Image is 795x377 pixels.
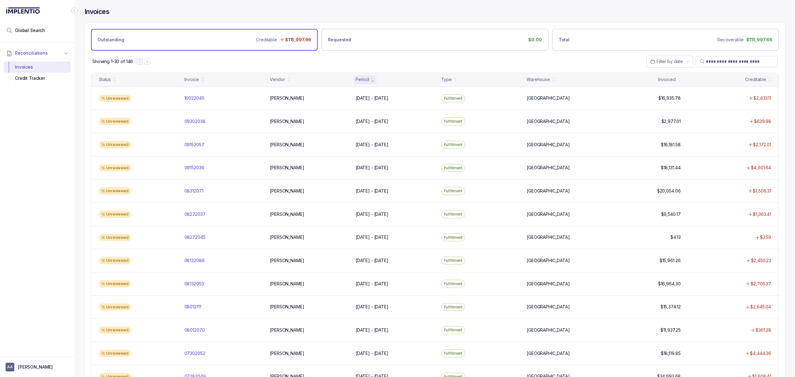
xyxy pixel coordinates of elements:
div: Unreviewed [99,303,131,311]
p: Fulfillment [444,281,463,287]
button: Next Page [144,58,150,65]
div: Unreviewed [99,326,131,334]
p: $2,172.01 [753,142,771,148]
div: Remaining page entries [92,58,133,65]
div: Unreviewed [99,350,131,357]
p: [GEOGRAPHIC_DATA] [527,350,570,357]
p: Outstanding [98,37,124,43]
div: Unreviewed [99,187,131,195]
p: $20,054.06 [657,188,681,194]
p: $4,601.64 [751,165,771,171]
p: 08012111 [184,304,201,310]
p: $2,705.37 [751,281,771,287]
div: Creditable [745,76,766,83]
p: [PERSON_NAME] [270,327,304,333]
p: [PERSON_NAME] [270,142,304,148]
p: Fulfillment [444,350,463,357]
p: $18,131.44 [661,165,681,171]
p: [PERSON_NAME] [270,211,304,217]
div: Unreviewed [99,280,131,288]
div: Invoiced [658,76,675,83]
p: [GEOGRAPHIC_DATA] [527,257,570,264]
p: [DATE] - [DATE] [356,118,388,125]
p: [PERSON_NAME] [18,364,53,370]
p: Fulfillment [444,257,463,264]
p: [GEOGRAPHIC_DATA] [527,234,570,240]
div: Collapse Icon [71,7,78,14]
p: $115,997.66 [285,37,311,43]
p: Fulfillment [444,327,463,333]
p: $4.13 [670,234,680,240]
p: Showing 1-30 of 146 [92,58,133,65]
div: Invoices [9,61,66,73]
p: [PERSON_NAME] [270,304,304,310]
p: [DATE] - [DATE] [356,234,388,240]
div: Unreviewed [99,141,131,148]
p: $9,540.17 [661,211,681,217]
p: [GEOGRAPHIC_DATA] [527,165,570,171]
p: Fulfillment [444,304,463,310]
p: Fulfillment [444,165,463,171]
div: Period [356,76,369,83]
p: $16,964.30 [658,281,681,287]
p: Requested [328,37,351,43]
p: [DATE] - [DATE] [356,350,388,357]
p: [GEOGRAPHIC_DATA] [527,304,570,310]
div: Unreviewed [99,257,131,264]
p: [PERSON_NAME] [270,165,304,171]
button: User initials[PERSON_NAME] [6,363,69,371]
p: $15,374.12 [661,304,681,310]
p: [DATE] - [DATE] [356,211,388,217]
div: Invoice [184,76,199,83]
p: 09302038 [184,118,206,125]
p: $639.98 [754,118,771,125]
p: [GEOGRAPHIC_DATA] [527,188,570,194]
p: 09152057 [184,142,204,148]
p: Recoverable [717,37,743,43]
p: [GEOGRAPHIC_DATA] [527,281,570,287]
p: [PERSON_NAME] [270,281,304,287]
p: [PERSON_NAME] [270,234,304,240]
div: Reconciliations [4,60,71,85]
p: $2,450.23 [751,257,771,264]
p: [DATE] - [DATE] [356,257,388,264]
div: Credit Tracker [9,73,66,84]
p: 10022045 [184,95,204,101]
button: Reconciliations [4,46,71,60]
p: [DATE] - [DATE] [356,95,388,101]
p: [GEOGRAPHIC_DATA] [527,142,570,148]
div: Unreviewed [99,234,131,241]
p: Fulfillment [444,95,463,102]
span: User initials [6,363,14,371]
p: $2,433.11 [753,95,771,101]
p: [GEOGRAPHIC_DATA] [527,95,570,101]
div: Unreviewed [99,211,131,218]
p: $2,977.01 [661,118,681,125]
p: $3.59 [760,234,771,240]
p: [DATE] - [DATE] [356,327,388,333]
div: Unreviewed [99,164,131,172]
p: $16,935.78 [658,95,681,101]
div: Unreviewed [99,95,131,102]
p: [PERSON_NAME] [270,118,304,125]
span: Reconciliations [15,50,48,56]
p: [DATE] - [DATE] [356,304,388,310]
span: Filter by date [656,59,683,64]
p: [GEOGRAPHIC_DATA] [527,211,570,217]
p: $1,363.41 [753,211,771,217]
p: Fulfillment [444,142,463,148]
p: $1,506.31 [753,188,771,194]
p: [DATE] - [DATE] [356,281,388,287]
p: 08012070 [184,327,205,333]
p: 09152036 [184,165,204,171]
div: Status [99,76,111,83]
h4: Invoices [84,7,109,16]
p: $15,961.26 [660,257,681,264]
search: Date Range Picker [650,58,683,65]
p: $11,937.25 [661,327,681,333]
p: [DATE] - [DATE] [356,165,388,171]
p: 08312071 [184,188,203,194]
p: [DATE] - [DATE] [356,188,388,194]
p: Creditable [256,37,277,43]
span: Global Search [15,27,45,34]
